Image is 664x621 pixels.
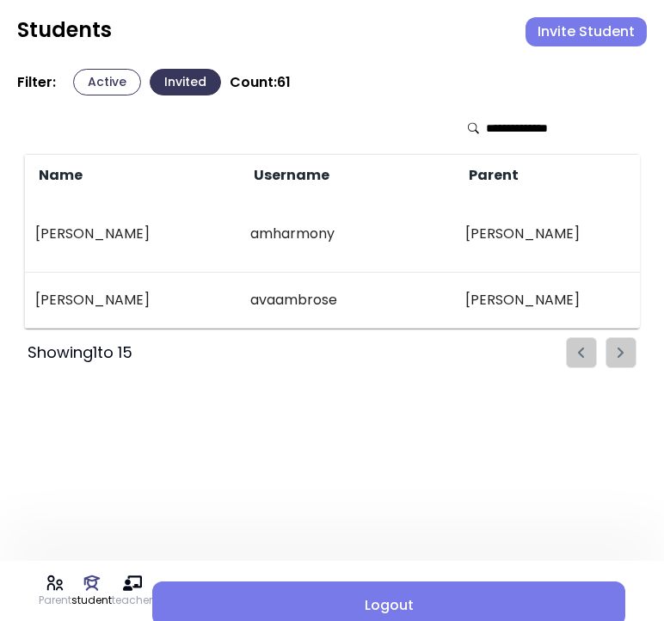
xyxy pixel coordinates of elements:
p: student [71,593,112,608]
p: teacher [112,593,152,608]
span: Username [250,165,329,186]
span: Parent [465,165,519,186]
span: Logout [166,595,612,616]
a: Parent [39,574,71,608]
td: avaambrose [240,273,455,329]
p: Filter: [17,74,56,91]
td: amharmony [240,196,455,273]
td: [PERSON_NAME] [25,273,240,329]
button: Invited [150,69,221,95]
td: [PERSON_NAME] [25,196,240,273]
p: Count: 61 [230,74,291,91]
div: Showing 1 to 15 [28,341,132,365]
span: Name [35,165,83,186]
button: Active [73,69,141,95]
ul: Pagination [566,337,636,368]
a: teacher [112,574,152,608]
a: student [71,574,112,608]
button: Invite Student [526,17,647,46]
h2: Students [17,17,112,43]
p: Parent [39,593,71,608]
